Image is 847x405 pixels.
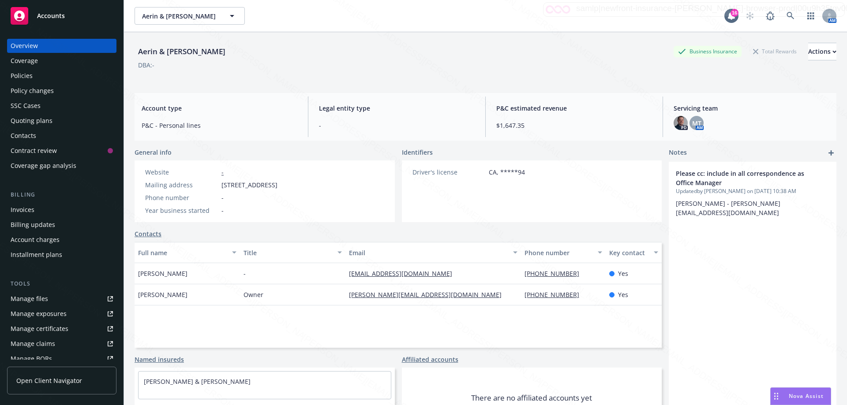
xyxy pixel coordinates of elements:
span: MT [692,119,701,128]
div: Policy changes [11,84,54,98]
span: [STREET_ADDRESS] [221,180,277,189]
div: Billing updates [11,218,55,232]
a: [PHONE_NUMBER] [525,269,586,278]
a: Policy changes [7,84,116,98]
div: Manage claims [11,337,55,351]
a: Manage files [7,292,116,306]
span: [PERSON_NAME] [138,290,187,299]
span: General info [135,148,172,157]
div: Phone number [145,193,218,202]
div: Year business started [145,206,218,215]
div: Account charges [11,233,60,247]
div: Website [145,167,218,177]
span: Yes [618,269,628,278]
img: photo [674,116,688,130]
span: - [244,269,246,278]
div: Billing [7,190,116,199]
div: Manage files [11,292,48,306]
div: Business Insurance [674,46,742,57]
div: Invoices [11,203,34,217]
a: SSC Cases [7,99,116,113]
span: Account type [142,104,297,113]
a: [PHONE_NUMBER] [525,290,586,299]
span: Legal entity type [319,104,475,113]
button: Aerin & [PERSON_NAME] [135,7,245,25]
button: Phone number [521,242,605,263]
span: P&C - Personal lines [142,121,297,130]
a: Affiliated accounts [402,355,458,364]
div: Manage certificates [11,322,68,336]
a: Manage claims [7,337,116,351]
a: [EMAIL_ADDRESS][DOMAIN_NAME] [349,269,459,278]
span: Updated by [PERSON_NAME] on [DATE] 10:38 AM [676,187,829,195]
a: Report a Bug [761,7,779,25]
div: Drag to move [771,388,782,405]
button: Nova Assist [770,387,831,405]
a: Invoices [7,203,116,217]
button: Actions [808,43,836,60]
button: Full name [135,242,240,263]
div: Manage BORs [11,352,52,366]
div: Contacts [11,129,36,143]
a: Coverage gap analysis [7,159,116,173]
a: Manage certificates [7,322,116,336]
div: Overview [11,39,38,53]
a: Overview [7,39,116,53]
a: Manage BORs [7,352,116,366]
button: Title [240,242,345,263]
a: Manage exposures [7,307,116,321]
a: Account charges [7,233,116,247]
a: add [826,148,836,158]
div: Mailing address [145,180,218,189]
a: [PERSON_NAME][EMAIL_ADDRESS][DOMAIN_NAME] [349,290,509,299]
button: Key contact [606,242,662,263]
div: Driver's license [412,167,485,177]
span: Open Client Navigator [16,376,82,385]
div: DBA: - [138,60,154,70]
a: Contacts [7,129,116,143]
div: Email [349,248,508,257]
div: Installment plans [11,248,62,262]
span: There are no affiliated accounts yet [471,393,592,403]
a: Start snowing [741,7,759,25]
div: Full name [138,248,227,257]
div: SSC Cases [11,99,41,113]
span: Owner [244,290,263,299]
a: Named insureds [135,355,184,364]
span: - [319,121,475,130]
div: 16 [731,9,738,17]
a: Contract review [7,144,116,158]
div: Title [244,248,332,257]
span: Identifiers [402,148,433,157]
div: Coverage gap analysis [11,159,76,173]
div: Total Rewards [749,46,801,57]
span: Please cc: include in all correspondence as Office Manager [676,169,806,187]
span: Yes [618,290,628,299]
span: - [221,206,224,215]
div: Phone number [525,248,592,257]
span: - [221,193,224,202]
span: P&C estimated revenue [496,104,652,113]
span: Accounts [37,12,65,19]
span: Nova Assist [789,392,824,400]
a: [PERSON_NAME] & [PERSON_NAME] [144,377,251,386]
div: Contract review [11,144,57,158]
a: Billing updates [7,218,116,232]
a: Coverage [7,54,116,68]
div: Please cc: include in all correspondence as Office ManagerUpdatedby [PERSON_NAME] on [DATE] 10:38... [669,162,836,224]
span: $1,647.35 [496,121,652,130]
span: Aerin & [PERSON_NAME] [142,11,218,21]
div: Quoting plans [11,114,52,128]
a: Policies [7,69,116,83]
span: Servicing team [674,104,829,113]
div: Tools [7,279,116,288]
div: Manage exposures [11,307,67,321]
span: Notes [669,148,687,158]
a: Switch app [802,7,820,25]
a: Contacts [135,229,161,238]
div: Policies [11,69,33,83]
a: Quoting plans [7,114,116,128]
a: Installment plans [7,248,116,262]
